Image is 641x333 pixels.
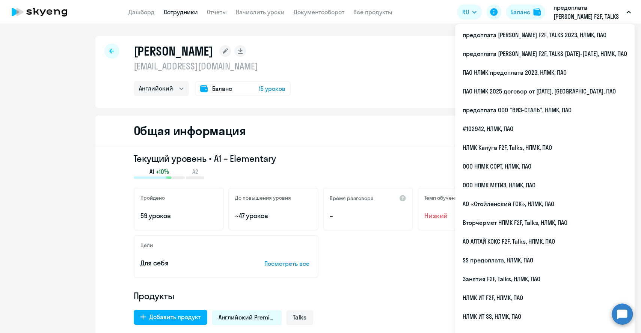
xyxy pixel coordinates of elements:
[330,211,406,221] p: –
[506,5,545,20] button: Балансbalance
[330,195,374,202] h5: Время разговора
[235,194,291,201] h5: До повышения уровня
[134,60,291,72] p: [EMAIL_ADDRESS][DOMAIN_NAME]
[294,8,344,16] a: Документооборот
[264,259,312,268] p: Посмотреть все
[510,8,530,17] div: Баланс
[140,194,165,201] h5: Пройдено
[156,167,169,176] span: +10%
[207,8,227,16] a: Отчеты
[134,152,508,164] h3: Текущий уровень • A1 – Elementary
[192,167,198,176] span: A2
[134,123,246,138] h2: Общая информация
[236,8,285,16] a: Начислить уроки
[554,3,623,21] p: предоплата [PERSON_NAME] F2F, TALKS [DATE]-[DATE], НЛМК, ПАО
[134,290,508,302] h4: Продукты
[533,8,541,16] img: balance
[235,211,312,221] p: ~47 уроков
[134,310,207,325] button: Добавить продукт
[140,211,217,221] p: 59 уроков
[424,211,501,221] span: Низкий
[164,8,198,16] a: Сотрудники
[550,3,635,21] button: предоплата [PERSON_NAME] F2F, TALKS [DATE]-[DATE], НЛМК, ПАО
[140,258,241,268] p: Для себя
[128,8,155,16] a: Дашборд
[134,44,213,59] h1: [PERSON_NAME]
[149,312,201,321] div: Добавить продукт
[212,84,232,93] span: Баланс
[462,8,469,17] span: RU
[140,242,153,249] h5: Цели
[457,5,482,20] button: RU
[424,194,461,201] h5: Темп обучения
[293,313,306,321] span: Talks
[259,84,285,93] span: 15 уроков
[219,313,275,321] span: Английский Premium
[149,167,154,176] span: A1
[353,8,392,16] a: Все продукты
